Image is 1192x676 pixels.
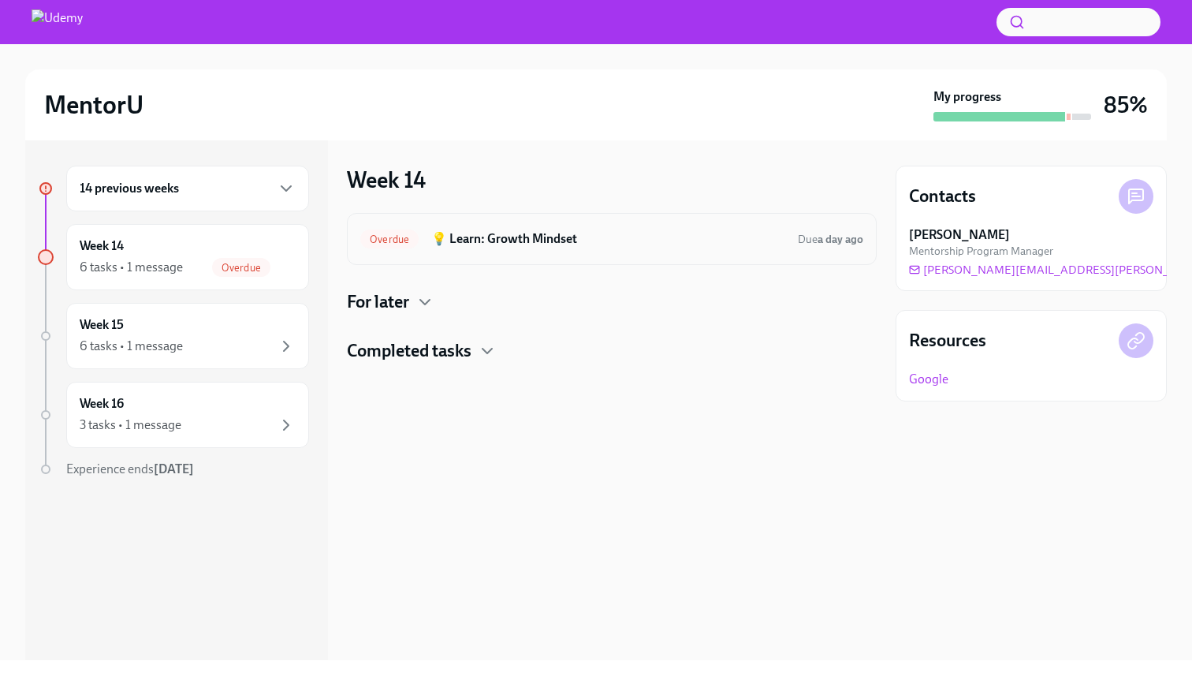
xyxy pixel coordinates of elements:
[909,244,1053,259] span: Mentorship Program Manager
[1104,91,1148,119] h3: 85%
[798,233,863,246] span: Due
[38,224,309,290] a: Week 146 tasks • 1 messageOverdue
[798,232,863,247] span: September 6th, 2025 09:30
[44,89,143,121] h2: MentorU
[80,259,183,276] div: 6 tasks • 1 message
[80,180,179,197] h6: 14 previous weeks
[154,461,194,476] strong: [DATE]
[80,416,181,434] div: 3 tasks • 1 message
[38,303,309,369] a: Week 156 tasks • 1 message
[80,316,124,334] h6: Week 15
[80,395,124,413] h6: Week 16
[933,88,1001,106] strong: My progress
[347,339,877,363] div: Completed tasks
[80,237,124,255] h6: Week 14
[909,185,976,208] h4: Contacts
[32,9,83,35] img: Udemy
[212,262,270,274] span: Overdue
[360,226,863,252] a: Overdue💡 Learn: Growth MindsetDuea day ago
[909,226,1010,244] strong: [PERSON_NAME]
[909,371,948,388] a: Google
[347,290,409,314] h4: For later
[818,233,863,246] strong: a day ago
[38,382,309,448] a: Week 163 tasks • 1 message
[66,461,194,476] span: Experience ends
[347,339,471,363] h4: Completed tasks
[80,338,183,355] div: 6 tasks • 1 message
[347,290,877,314] div: For later
[66,166,309,211] div: 14 previous weeks
[909,329,986,353] h4: Resources
[431,230,785,248] h6: 💡 Learn: Growth Mindset
[347,166,426,194] h3: Week 14
[360,233,419,245] span: Overdue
